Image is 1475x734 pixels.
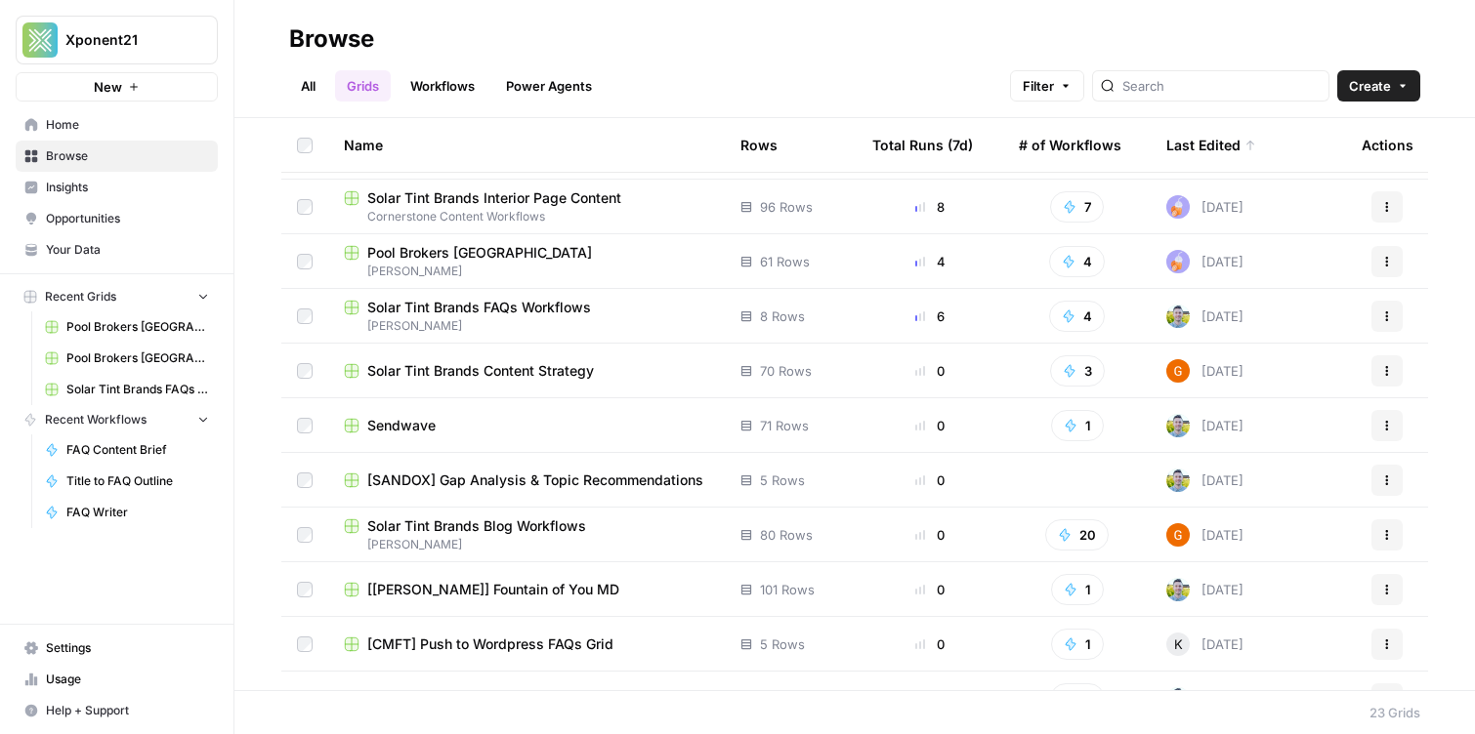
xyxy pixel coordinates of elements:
span: 5 Rows [760,470,805,490]
img: 7o9iy2kmmc4gt2vlcbjqaas6vz7k [1166,687,1190,711]
span: 8 Rows [760,306,805,326]
button: Help + Support [16,695,218,726]
span: Solar Tint Brands Content Strategy [367,361,594,381]
div: 4 [872,252,988,271]
a: Insights [16,172,218,203]
button: Filter [1010,70,1084,102]
div: [DATE] [1166,687,1243,711]
button: 20 [1045,519,1109,550]
a: Pool Brokers [GEOGRAPHIC_DATA] [36,343,218,374]
img: pwix5m0vnd4oa9kxcotez4co3y0l [1166,359,1190,383]
button: 2 [1050,683,1105,714]
a: Solar Tint Brands Content Strategy [344,361,709,381]
div: 23 Grids [1370,703,1420,722]
span: Pool Brokers [GEOGRAPHIC_DATA] [66,318,209,336]
div: # of Workflows [1019,118,1121,172]
div: Last Edited [1166,118,1256,172]
span: 32 Rows [760,689,813,709]
a: Workflows [399,70,486,102]
a: Home [16,109,218,141]
div: [DATE] [1166,305,1243,328]
button: 1 [1051,629,1104,660]
div: Total Runs (7d) [872,118,973,172]
div: [DATE] [1166,359,1243,383]
button: 7 [1050,191,1104,223]
a: Sendwave [344,416,709,435]
div: [DATE] [1166,250,1243,273]
div: Name [344,118,709,172]
span: Recent Grids [45,288,116,306]
div: 0 [872,580,988,599]
span: [PERSON_NAME] [344,263,709,280]
span: [PERSON_NAME] [344,317,709,335]
div: 8 [872,197,988,217]
span: Filter [1023,76,1054,96]
span: [[PERSON_NAME]] Fountain of You MD [367,580,619,599]
span: Solar Tint Brands Blog Workflows [367,516,586,536]
a: Opportunities [16,203,218,234]
span: 70 Rows [760,361,812,381]
div: [DATE] [1166,578,1243,601]
a: FAQ Content Brief [36,434,218,466]
span: Title to FAQ Outline [66,472,209,490]
button: 3 [1050,355,1105,387]
span: Solar Tint Brands Interior Page Content [367,188,621,208]
a: Solar Tint Brands Blog Workflows[PERSON_NAME] [344,516,709,553]
a: Your Data [16,234,218,265]
span: Create [1349,76,1391,96]
span: FAQ Writer [66,504,209,521]
a: [CMFT] Push to Wordpress FAQs Grid [344,634,709,654]
button: 4 [1049,301,1105,332]
input: Search [1122,76,1321,96]
a: Usage [16,664,218,695]
img: 7o9iy2kmmc4gt2vlcbjqaas6vz7k [1166,578,1190,601]
a: [[PERSON_NAME]] Fountain of You MD [344,580,709,599]
div: 0 [872,525,988,545]
img: ly0f5newh3rn50akdwmtp9dssym0 [1166,250,1190,273]
div: [DATE] [1166,414,1243,437]
a: Title to FAQ Outline [36,466,218,497]
span: Help + Support [46,702,209,719]
span: Recent Workflows [45,411,147,428]
a: Grids [335,70,391,102]
a: Solar Tint Brands FAQs Workflows[PERSON_NAME] [344,298,709,335]
div: [DATE] [1166,469,1243,492]
a: All [289,70,327,102]
div: [DATE] [1166,523,1243,547]
button: Recent Grids [16,282,218,311]
div: Browse [289,23,374,55]
a: Settings [16,632,218,664]
a: Browse [16,141,218,172]
span: Pool Brokers [GEOGRAPHIC_DATA] [367,689,592,709]
span: Settings [46,639,209,657]
span: Browse [46,147,209,165]
div: 6 [872,306,988,326]
span: [PERSON_NAME] [344,536,709,553]
span: Opportunities [46,210,209,227]
a: Solar Tint Brands FAQs Workflows [36,374,218,405]
div: [DATE] [1166,632,1243,656]
span: 61 Rows [760,252,810,271]
span: Xponent21 [65,30,184,50]
a: Pool Brokers [GEOGRAPHIC_DATA] [344,689,709,709]
span: 80 Rows [760,525,813,545]
button: 4 [1049,246,1105,277]
div: 0 [872,689,988,709]
span: Insights [46,179,209,196]
span: Your Data [46,241,209,259]
img: 7o9iy2kmmc4gt2vlcbjqaas6vz7k [1166,305,1190,328]
button: Recent Workflows [16,405,218,434]
div: 0 [872,634,988,654]
img: 7o9iy2kmmc4gt2vlcbjqaas6vz7k [1166,414,1190,437]
div: 0 [872,470,988,490]
div: [DATE] [1166,195,1243,219]
div: 0 [872,361,988,381]
span: New [94,77,122,97]
span: [CMFT] Push to Wordpress FAQs Grid [367,634,613,654]
span: K [1174,634,1183,654]
div: Rows [740,118,778,172]
button: New [16,72,218,102]
a: Solar Tint Brands Interior Page ContentCornerstone Content Workflows [344,188,709,225]
span: Sendwave [367,416,436,435]
div: Actions [1362,118,1413,172]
